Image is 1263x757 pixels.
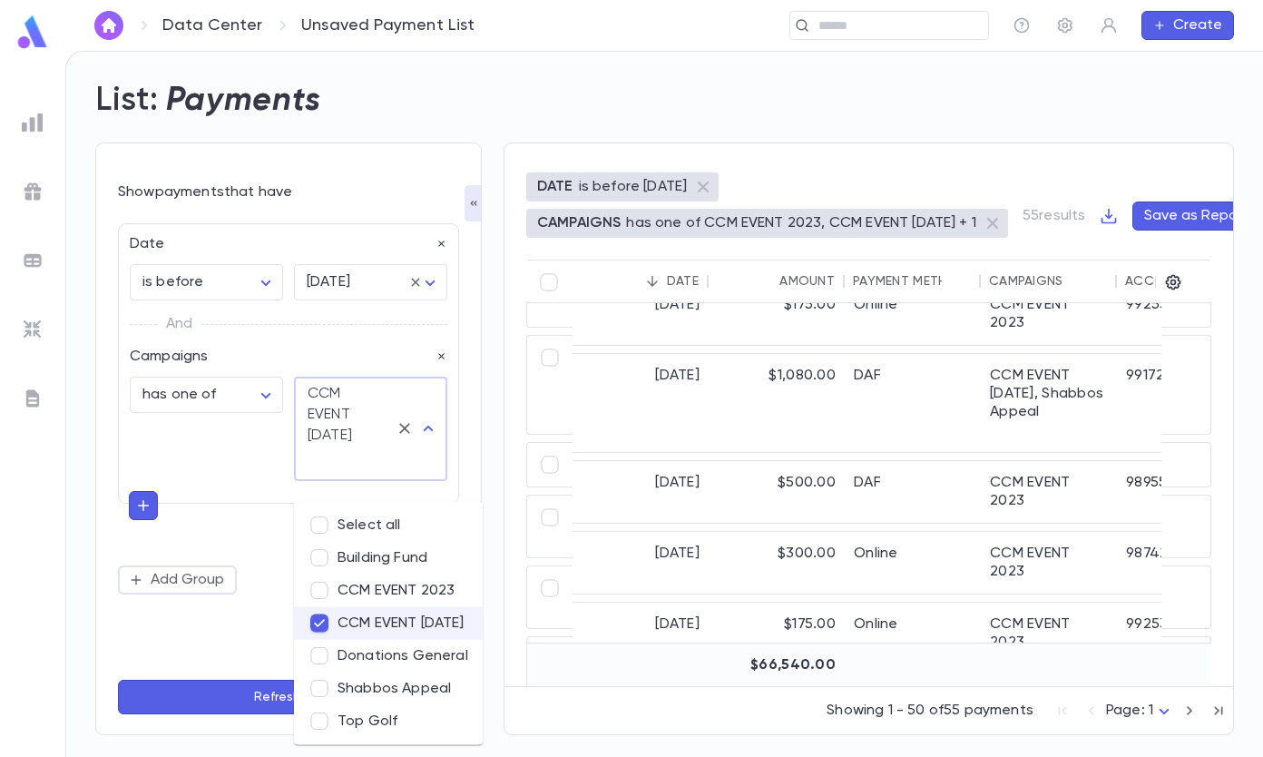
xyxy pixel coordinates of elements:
div: Date [119,224,447,253]
div: [DATE] [573,283,709,345]
div: 98742 [1117,532,1244,594]
div: [DATE] [573,532,709,594]
span: is before [142,275,203,290]
p: And [166,311,192,337]
div: 99253 [1117,603,1244,664]
li: CCM EVENT 2023 [294,575,483,607]
div: CAMPAIGNShas one of CCM EVENT 2023, CCM EVENT [DATE] + 1 [526,209,1008,238]
p: has one of CCM EVENT 2023, CCM EVENT [DATE] + 1 [626,214,976,232]
div: $66,540.00 [709,644,845,687]
div: Online [845,532,981,594]
p: Unsaved Payment List [301,15,475,35]
a: Data Center [162,15,262,35]
div: Date [667,274,699,289]
div: [DATE] [294,265,447,300]
div: DAF [845,461,981,523]
div: CCM EVENT 2023 [981,283,1117,345]
div: Campaigns [119,337,447,366]
div: is before [130,265,283,300]
li: CCM EVENT [DATE] [294,607,483,640]
button: Sort [1063,267,1092,296]
div: Online [845,283,981,345]
p: DATE [537,178,573,196]
p: Showing 1 - 50 of 55 payments [827,702,1033,720]
div: [DATE] [573,461,709,523]
span: Page: 1 [1106,703,1153,718]
button: Create [1141,11,1234,40]
div: [DATE] [573,603,709,664]
li: Building Fund [294,542,483,575]
li: Select all [294,509,483,542]
div: CCM EVENT [DATE], Shabbos Appeal [981,354,1117,452]
button: Close [416,416,441,441]
div: 99172 [1117,354,1244,452]
li: Donations General [294,640,483,673]
div: Online [845,603,981,664]
div: $175.00 [709,603,845,664]
h2: List: [95,81,159,121]
div: 98955 [1117,461,1244,523]
img: logo [15,15,51,50]
div: CCM EVENT [DATE] [308,384,385,447]
div: CCM EVENT 2023 [981,532,1117,594]
div: DAF [845,354,981,452]
div: $500.00 [709,461,845,523]
div: DATEis before [DATE] [526,172,719,202]
span: has one of [142,388,217,402]
div: $1,080.00 [709,354,845,452]
img: letters_grey.7941b92b52307dd3b8a917253454ce1c.svg [22,388,44,409]
div: $300.00 [709,532,845,594]
button: Add Group [118,565,237,595]
div: Amount [779,274,835,289]
li: Shabbos Appeal [294,673,483,705]
img: reports_grey.c525e4749d1bce6a11f5fe2a8de1b229.svg [22,112,44,133]
li: Top Golf [294,705,483,738]
div: $175.00 [709,283,845,345]
div: Campaigns [989,274,1063,289]
img: campaigns_grey.99e729a5f7ee94e3726e6486bddda8f1.svg [22,181,44,202]
img: home_white.a664292cf8c1dea59945f0da9f25487c.svg [98,18,120,33]
div: 99253 [1117,283,1244,345]
p: is before [DATE] [579,178,688,196]
div: CCM EVENT 2023 [981,461,1117,523]
div: Show payments that have [118,183,459,202]
button: Sort [638,267,667,296]
div: Page: 1 [1106,697,1175,725]
div: Payment Method [853,274,967,289]
h2: Payments [166,81,321,121]
img: batches_grey.339ca447c9d9533ef1741baa751efc33.svg [22,250,44,271]
div: CCM EVENT 2023 [981,603,1117,664]
button: Sort [750,267,779,296]
p: 55 results [1023,207,1085,225]
div: [DATE] [573,354,709,452]
p: CAMPAIGNS [537,214,621,232]
span: [DATE] [307,275,350,290]
button: Clear [392,416,417,441]
button: Save as Report [1132,202,1260,231]
img: imports_grey.530a8a0e642e233f2baf0ef88e8c9fcb.svg [22,319,44,340]
div: has one of [130,378,283,413]
button: Refresh List [118,680,459,714]
button: Sort [942,267,971,296]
